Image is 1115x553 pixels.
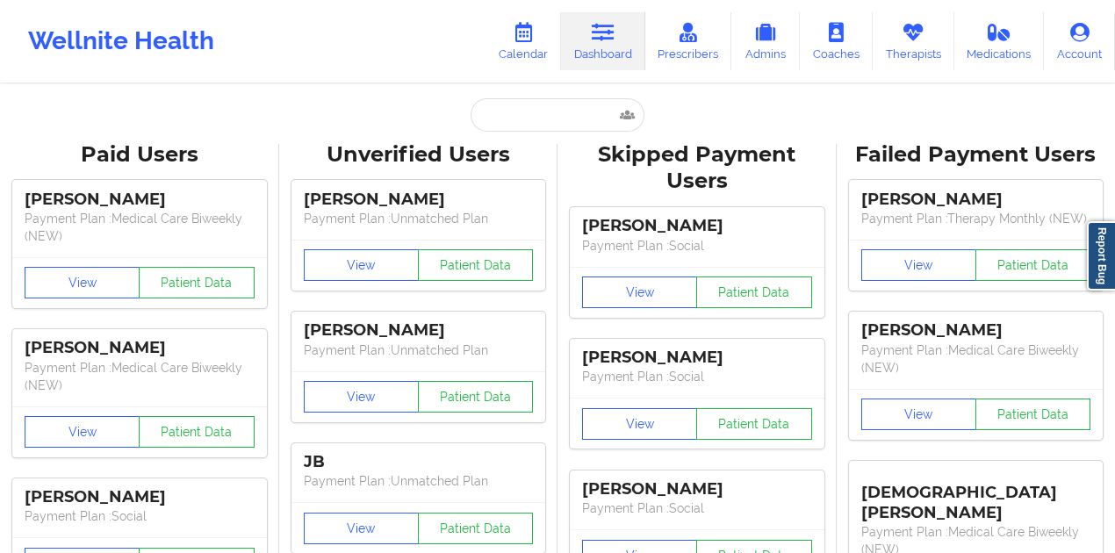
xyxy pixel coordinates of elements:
[304,320,534,341] div: [PERSON_NAME]
[304,381,419,413] button: View
[25,338,255,358] div: [PERSON_NAME]
[582,479,812,499] div: [PERSON_NAME]
[291,141,546,169] div: Unverified Users
[582,368,812,385] p: Payment Plan : Social
[418,513,533,544] button: Patient Data
[25,487,255,507] div: [PERSON_NAME]
[561,12,645,70] a: Dashboard
[25,416,140,448] button: View
[861,341,1091,377] p: Payment Plan : Medical Care Biweekly (NEW)
[418,381,533,413] button: Patient Data
[1087,221,1115,291] a: Report Bug
[25,507,255,525] p: Payment Plan : Social
[582,216,812,236] div: [PERSON_NAME]
[486,12,561,70] a: Calendar
[582,408,697,440] button: View
[570,141,824,196] div: Skipped Payment Users
[731,12,800,70] a: Admins
[304,210,534,227] p: Payment Plan : Unmatched Plan
[139,267,254,298] button: Patient Data
[582,276,697,308] button: View
[861,399,976,430] button: View
[582,499,812,517] p: Payment Plan : Social
[25,359,255,394] p: Payment Plan : Medical Care Biweekly (NEW)
[304,472,534,490] p: Payment Plan : Unmatched Plan
[25,210,255,245] p: Payment Plan : Medical Care Biweekly (NEW)
[139,416,254,448] button: Patient Data
[582,237,812,255] p: Payment Plan : Social
[1044,12,1115,70] a: Account
[645,12,732,70] a: Prescribers
[873,12,954,70] a: Therapists
[418,249,533,281] button: Patient Data
[861,470,1091,523] div: [DEMOGRAPHIC_DATA][PERSON_NAME]
[304,249,419,281] button: View
[304,190,534,210] div: [PERSON_NAME]
[696,276,811,308] button: Patient Data
[12,141,267,169] div: Paid Users
[954,12,1045,70] a: Medications
[304,452,534,472] div: JB
[25,267,140,298] button: View
[975,249,1090,281] button: Patient Data
[800,12,873,70] a: Coaches
[861,190,1091,210] div: [PERSON_NAME]
[849,141,1104,169] div: Failed Payment Users
[861,320,1091,341] div: [PERSON_NAME]
[304,341,534,359] p: Payment Plan : Unmatched Plan
[304,513,419,544] button: View
[975,399,1090,430] button: Patient Data
[25,190,255,210] div: [PERSON_NAME]
[861,210,1091,227] p: Payment Plan : Therapy Monthly (NEW)
[696,408,811,440] button: Patient Data
[582,348,812,368] div: [PERSON_NAME]
[861,249,976,281] button: View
